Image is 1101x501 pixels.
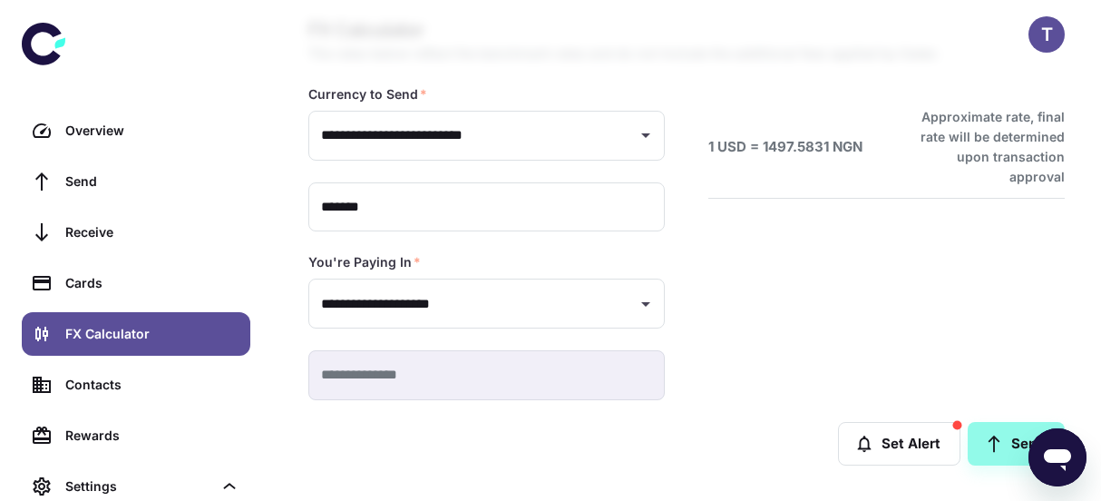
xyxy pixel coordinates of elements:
[65,476,212,496] div: Settings
[1028,428,1086,486] iframe: Button to launch messaging window
[968,422,1065,466] a: Send
[1028,16,1065,53] button: T
[22,160,250,203] a: Send
[904,107,1065,187] h6: Approximate rate, final rate will be determined upon transaction approval
[838,422,960,466] button: Set Alert
[65,222,239,242] div: Receive
[22,211,250,254] a: Receive
[308,253,421,271] label: You're Paying In
[708,137,862,158] h6: 1 USD = 1497.5831 NGN
[308,85,427,103] label: Currency to Send
[65,375,239,395] div: Contacts
[65,172,239,192] div: Send
[633,123,658,148] button: Open
[22,414,250,457] a: Rewards
[22,363,250,407] a: Contacts
[65,426,239,446] div: Rewards
[633,291,658,317] button: Open
[65,273,239,293] div: Cards
[65,324,239,344] div: FX Calculator
[65,121,239,141] div: Overview
[22,109,250,152] a: Overview
[22,312,250,356] a: FX Calculator
[22,261,250,305] a: Cards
